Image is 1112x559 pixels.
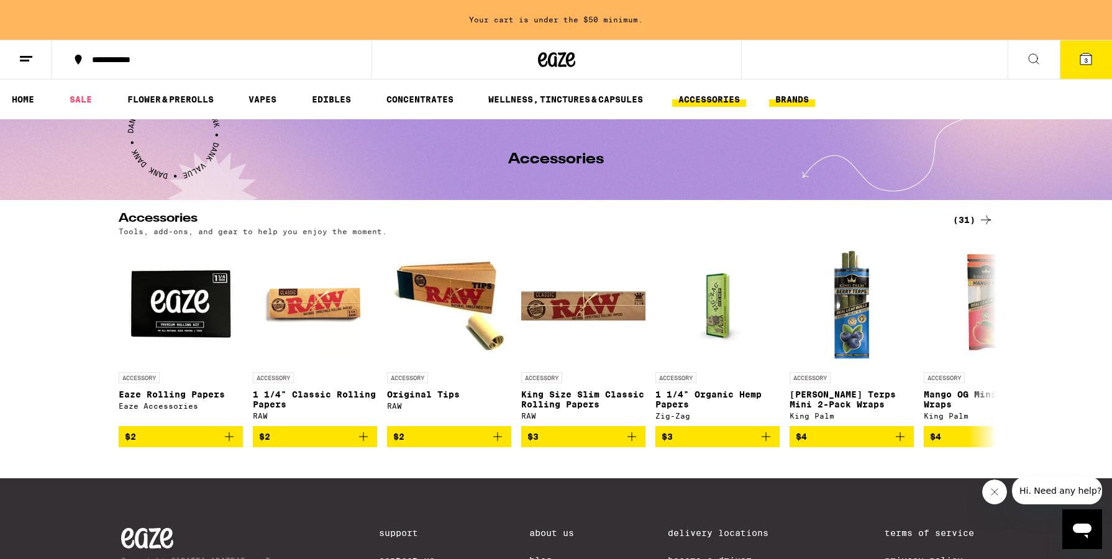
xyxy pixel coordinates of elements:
[769,92,815,107] a: BRANDS
[1012,477,1102,504] iframe: Message from company
[924,412,1048,420] div: King Palm
[924,242,1048,366] img: King Palm - Mango OG Mini 2-Pack Wraps
[253,426,377,447] button: Add to bag
[380,92,460,107] a: CONCENTRATES
[930,432,941,442] span: $4
[529,528,574,538] a: About Us
[119,212,932,227] h2: Accessories
[119,372,160,383] p: ACCESSORY
[387,402,511,410] div: RAW
[982,479,1007,504] iframe: Close message
[119,227,387,235] p: Tools, add-ons, and gear to help you enjoy the moment.
[242,92,283,107] a: VAPES
[521,426,645,447] button: Add to bag
[655,242,780,366] img: Zig-Zag - 1 1/4" Organic Hemp Papers
[253,412,377,420] div: RAW
[387,372,428,383] p: ACCESSORY
[521,242,645,426] a: Open page for King Size Slim Classic Rolling Papers from RAW
[790,242,914,426] a: Open page for Berry Terps Mini 2-Pack Wraps from King Palm
[387,389,511,399] p: Original Tips
[924,426,1048,447] button: Add to bag
[655,426,780,447] button: Add to bag
[790,412,914,420] div: King Palm
[953,212,993,227] a: (31)
[119,402,243,410] div: Eaze Accessories
[119,242,243,366] img: Eaze Accessories - Eaze Rolling Papers
[387,242,511,366] img: RAW - Original Tips
[387,426,511,447] button: Add to bag
[655,389,780,409] p: 1 1/4" Organic Hemp Papers
[253,242,377,366] img: RAW - 1 1/4" Classic Rolling Papers
[253,242,377,426] a: Open page for 1 1/4" Classic Rolling Papers from RAW
[668,528,791,538] a: Delivery Locations
[253,389,377,409] p: 1 1/4" Classic Rolling Papers
[306,92,357,107] a: EDIBLES
[253,372,294,383] p: ACCESSORY
[121,92,220,107] a: FLOWER & PREROLLS
[387,242,511,426] a: Open page for Original Tips from RAW
[1084,57,1088,64] span: 3
[885,528,991,538] a: Terms of Service
[119,389,243,399] p: Eaze Rolling Papers
[521,412,645,420] div: RAW
[521,372,562,383] p: ACCESSORY
[924,372,965,383] p: ACCESSORY
[482,92,649,107] a: WELLNESS, TINCTURES & CAPSULES
[662,432,673,442] span: $3
[1062,509,1102,549] iframe: Button to launch messaging window
[521,242,645,366] img: RAW - King Size Slim Classic Rolling Papers
[521,389,645,409] p: King Size Slim Classic Rolling Papers
[393,432,404,442] span: $2
[527,432,539,442] span: $3
[796,432,807,442] span: $4
[119,426,243,447] button: Add to bag
[672,92,746,107] a: ACCESSORIES
[655,372,696,383] p: ACCESSORY
[790,426,914,447] button: Add to bag
[790,242,914,366] img: King Palm - Berry Terps Mini 2-Pack Wraps
[125,432,136,442] span: $2
[1060,40,1112,79] button: 3
[63,92,98,107] a: SALE
[119,242,243,426] a: Open page for Eaze Rolling Papers from Eaze Accessories
[655,412,780,420] div: Zig-Zag
[259,432,270,442] span: $2
[924,242,1048,426] a: Open page for Mango OG Mini 2-Pack Wraps from King Palm
[924,389,1048,409] p: Mango OG Mini 2-Pack Wraps
[790,389,914,409] p: [PERSON_NAME] Terps Mini 2-Pack Wraps
[655,242,780,426] a: Open page for 1 1/4" Organic Hemp Papers from Zig-Zag
[508,152,604,167] h1: Accessories
[790,372,831,383] p: ACCESSORY
[379,528,435,538] a: Support
[6,92,40,107] a: HOME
